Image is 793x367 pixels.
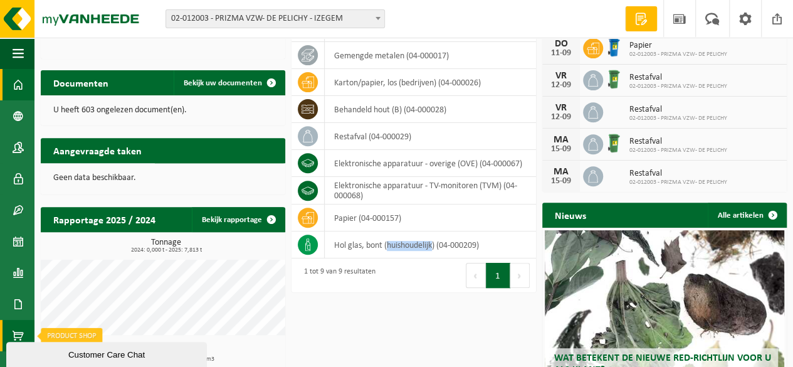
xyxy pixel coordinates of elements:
[629,73,727,83] span: Restafval
[629,147,727,154] span: 02-012003 - PRIZMA VZW- DE PELICHY
[325,42,536,69] td: gemengde metalen (04-000017)
[466,263,486,288] button: Previous
[325,177,536,205] td: elektronische apparatuur - TV-monitoren (TVM) (04-000068)
[47,247,285,253] span: 2024: 0,000 t - 2025: 7,813 t
[549,177,574,186] div: 15-09
[549,103,574,113] div: VR
[325,150,536,177] td: elektronische apparatuur - overige (OVE) (04-000067)
[184,79,262,87] span: Bekijk uw documenten
[549,39,574,49] div: DO
[629,51,727,58] span: 02-012003 - PRIZMA VZW- DE PELICHY
[325,231,536,258] td: hol glas, bont (huishoudelijk) (04-000209)
[549,81,574,90] div: 12-09
[629,179,727,186] span: 02-012003 - PRIZMA VZW- DE PELICHY
[6,339,209,367] iframe: chat widget
[629,137,727,147] span: Restafval
[708,203,785,228] a: Alle artikelen
[41,70,121,95] h2: Documenten
[41,138,154,162] h2: Aangevraagde taken
[629,169,727,179] span: Restafval
[165,9,385,28] span: 02-012003 - PRIZMA VZW- DE PELICHY - IZEGEM
[549,145,574,154] div: 15-09
[603,132,624,154] img: WB-0240-HPE-GN-01
[549,135,574,145] div: MA
[603,68,624,90] img: WB-0240-HPE-GN-01
[542,203,599,227] h2: Nieuws
[47,238,285,253] h3: Tonnage
[549,71,574,81] div: VR
[53,174,273,183] p: Geen data beschikbaar.
[298,262,375,289] div: 1 tot 9 van 9 resultaten
[549,113,574,122] div: 12-09
[325,69,536,96] td: karton/papier, los (bedrijven) (04-000026)
[603,36,624,58] img: WB-0240-HPE-BE-01
[174,70,284,95] a: Bekijk uw documenten
[325,205,536,231] td: papier (04-000157)
[325,96,536,123] td: behandeld hout (B) (04-000028)
[629,41,727,51] span: Papier
[486,263,510,288] button: 1
[166,10,384,28] span: 02-012003 - PRIZMA VZW- DE PELICHY - IZEGEM
[192,207,284,232] a: Bekijk rapportage
[629,83,727,90] span: 02-012003 - PRIZMA VZW- DE PELICHY
[629,115,727,122] span: 02-012003 - PRIZMA VZW- DE PELICHY
[53,106,273,115] p: U heeft 603 ongelezen document(en).
[325,123,536,150] td: restafval (04-000029)
[41,207,168,231] h2: Rapportage 2025 / 2024
[549,167,574,177] div: MA
[629,105,727,115] span: Restafval
[549,49,574,58] div: 11-09
[510,263,530,288] button: Next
